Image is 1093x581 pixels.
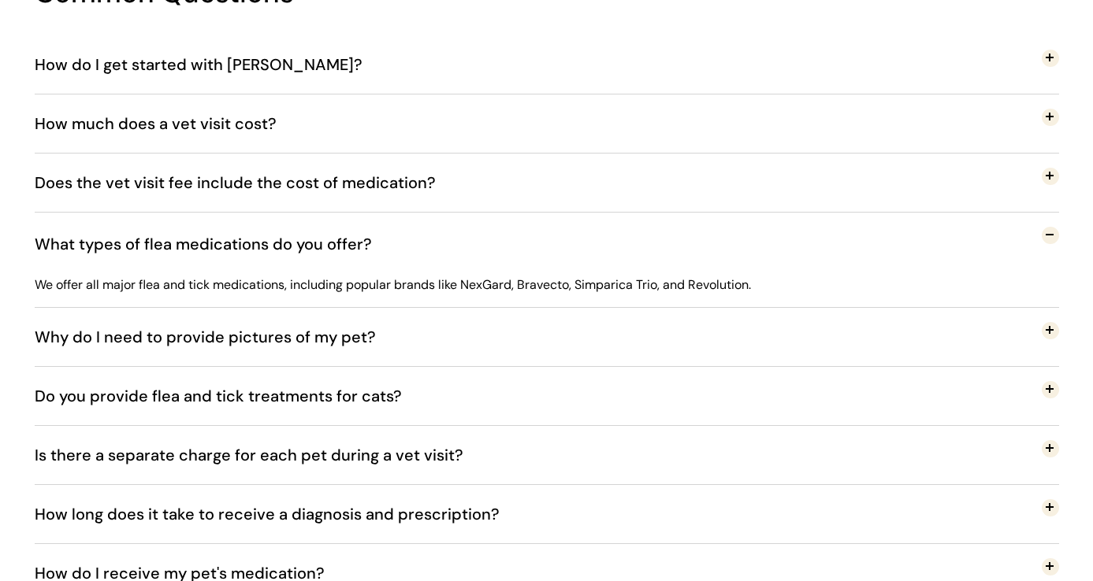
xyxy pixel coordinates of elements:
p: We offer all major flea and tick medications, including popular brands like NexGard, Bravecto, Si... [35,276,1059,294]
span: How do I get started with [PERSON_NAME]? [35,39,386,91]
button: How long does it take to receive a diagnosis and prescription? [35,485,1059,543]
button: Does the vet visit fee include the cost of medication? [35,154,1059,212]
span: How long does it take to receive a diagnosis and prescription? [35,488,523,540]
span: What types of flea medications do you offer? [35,218,396,270]
button: How do I get started with [PERSON_NAME]? [35,35,1059,94]
button: What types of flea medications do you offer? [35,213,1059,276]
button: How much does a vet visit cost? [35,94,1059,153]
span: How much does a vet visit cost? [35,98,300,150]
span: Why do I need to provide pictures of my pet? [35,311,400,363]
span: Is there a separate charge for each pet during a vet visit? [35,429,487,481]
button: Do you provide flea and tick treatments for cats? [35,367,1059,425]
button: Why do I need to provide pictures of my pet? [35,308,1059,366]
span: Does the vet visit fee include the cost of medication? [35,157,459,209]
button: Is there a separate charge for each pet during a vet visit? [35,426,1059,484]
span: Do you provide flea and tick treatments for cats? [35,370,426,422]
